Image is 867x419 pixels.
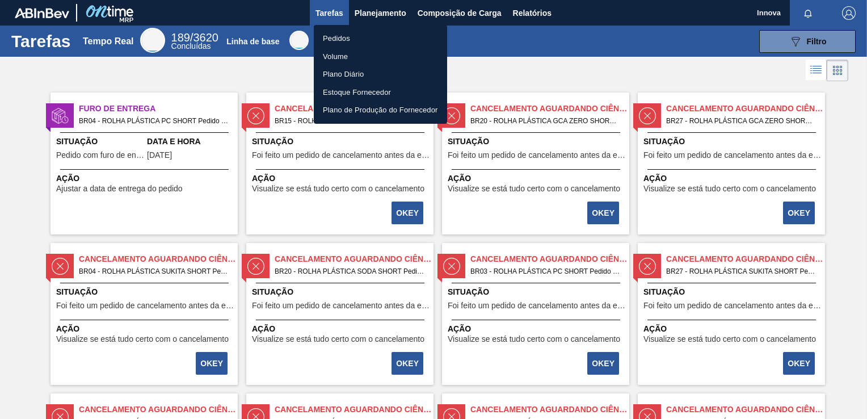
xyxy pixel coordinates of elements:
a: Volume [314,48,447,66]
a: Plano de Produção do Fornecedor [314,101,447,119]
a: Plano Diário [314,65,447,83]
a: Estoque Fornecedor [314,83,447,102]
a: Pedidos [314,30,447,48]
